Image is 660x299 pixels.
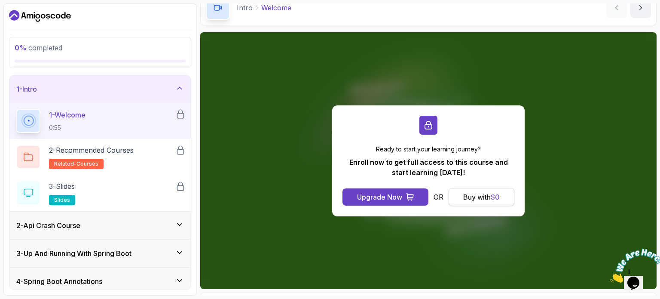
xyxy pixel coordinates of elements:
[16,276,102,287] h3: 4 - Spring Boot Annotations
[434,192,443,202] p: OR
[49,123,86,132] p: 0:55
[491,193,500,201] span: $ 0
[237,3,253,13] p: Intro
[49,110,86,120] p: 1 - Welcome
[342,188,428,206] button: Upgrade Now
[16,181,184,205] button: 3-Slidesslides
[3,3,57,37] img: Chat attention grabber
[16,84,37,94] h3: 1 - Intro
[3,3,7,11] span: 1
[16,145,184,169] button: 2-Recommended Coursesrelated-courses
[357,192,402,202] div: Upgrade Now
[463,192,500,202] div: Buy with
[9,9,71,23] a: Dashboard
[607,245,660,286] iframe: chat widget
[9,212,191,239] button: 2-Api Crash Course
[16,220,80,231] h3: 2 - Api Crash Course
[49,181,75,191] p: 3 - Slides
[16,109,184,133] button: 1-Welcome0:55
[261,3,291,13] p: Welcome
[16,248,131,259] h3: 3 - Up And Running With Spring Boot
[342,145,514,154] p: Ready to start your learning journey?
[449,188,514,206] button: Buy with$0
[9,75,191,103] button: 1-Intro
[9,268,191,295] button: 4-Spring Boot Annotations
[15,43,27,52] span: 0 %
[54,197,70,203] span: slides
[54,160,98,167] span: related-courses
[15,43,62,52] span: completed
[49,145,134,155] p: 2 - Recommended Courses
[9,240,191,267] button: 3-Up And Running With Spring Boot
[342,157,514,178] p: Enroll now to get full access to this course and start learning [DATE]!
